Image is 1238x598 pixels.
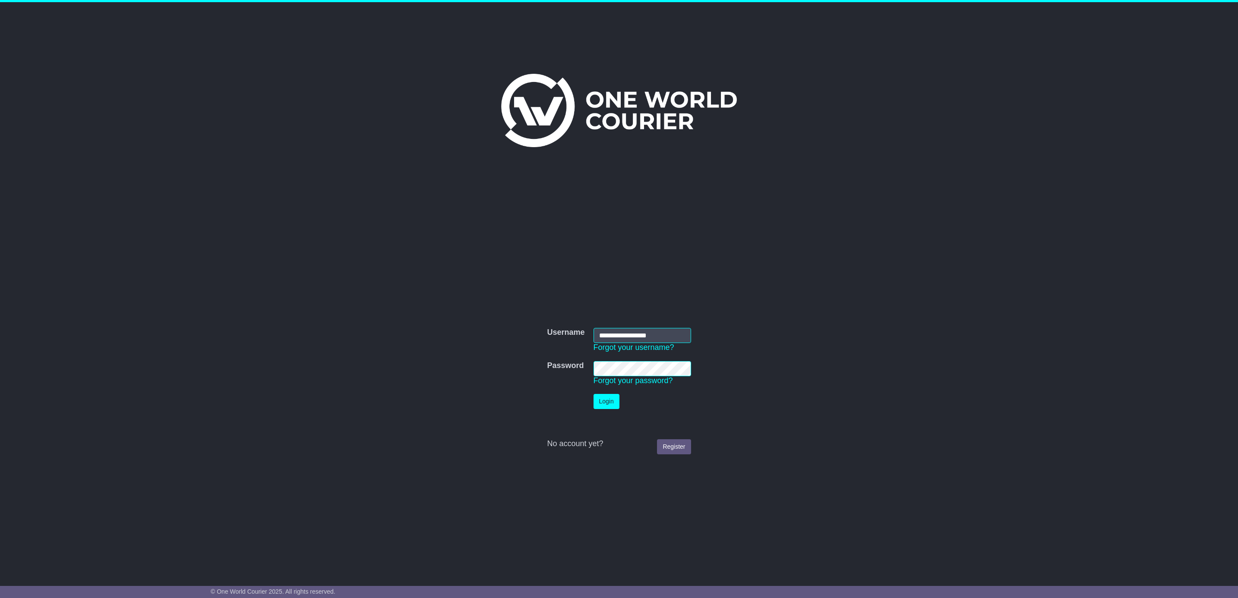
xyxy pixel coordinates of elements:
[594,343,674,352] a: Forgot your username?
[657,439,691,454] a: Register
[547,328,584,337] label: Username
[547,361,584,371] label: Password
[211,588,335,595] span: © One World Courier 2025. All rights reserved.
[594,394,619,409] button: Login
[547,439,691,449] div: No account yet?
[594,376,673,385] a: Forgot your password?
[501,74,737,147] img: One World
